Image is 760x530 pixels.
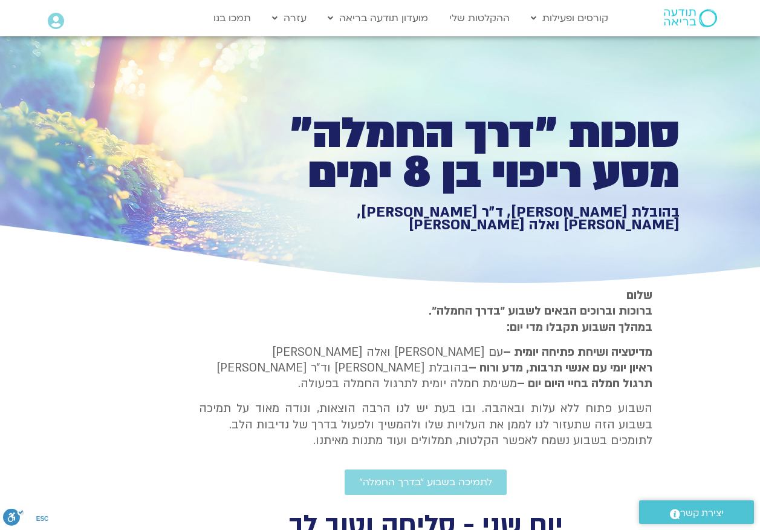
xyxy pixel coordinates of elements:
span: לתמיכה בשבוע ״בדרך החמלה״ [359,477,492,488]
p: השבוע פתוח ללא עלות ובאהבה. ובו בעת יש לנו הרבה הוצאות, ונודה מאוד על תמיכה בשבוע הזה שתעזור לנו ... [199,401,652,448]
img: תודעה בריאה [664,9,717,27]
h1: בהובלת [PERSON_NAME], ד״ר [PERSON_NAME], [PERSON_NAME] ואלה [PERSON_NAME] [261,206,680,232]
strong: מדיטציה ושיחת פתיחה יומית – [503,344,652,360]
p: עם [PERSON_NAME] ואלה [PERSON_NAME] בהובלת [PERSON_NAME] וד״ר [PERSON_NAME] משימת חמלה יומית לתרג... [199,344,652,392]
b: תרגול חמלה בחיי היום יום – [517,376,652,391]
a: יצירת קשר [639,500,754,524]
a: ההקלטות שלי [443,7,516,30]
span: יצירת קשר [680,505,724,522]
a: מועדון תודעה בריאה [322,7,434,30]
a: קורסים ופעילות [525,7,614,30]
a: עזרה [266,7,313,30]
strong: שלום [626,287,652,303]
h1: סוכות ״דרך החמלה״ מסע ריפוי בן 8 ימים [261,114,680,193]
strong: ברוכות וברוכים הבאים לשבוע ״בדרך החמלה״. במהלך השבוע תקבלו מדי יום: [429,303,652,335]
b: ראיון יומי עם אנשי תרבות, מדע ורוח – [469,360,652,376]
a: לתמיכה בשבוע ״בדרך החמלה״ [345,469,507,495]
a: תמכו בנו [207,7,257,30]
